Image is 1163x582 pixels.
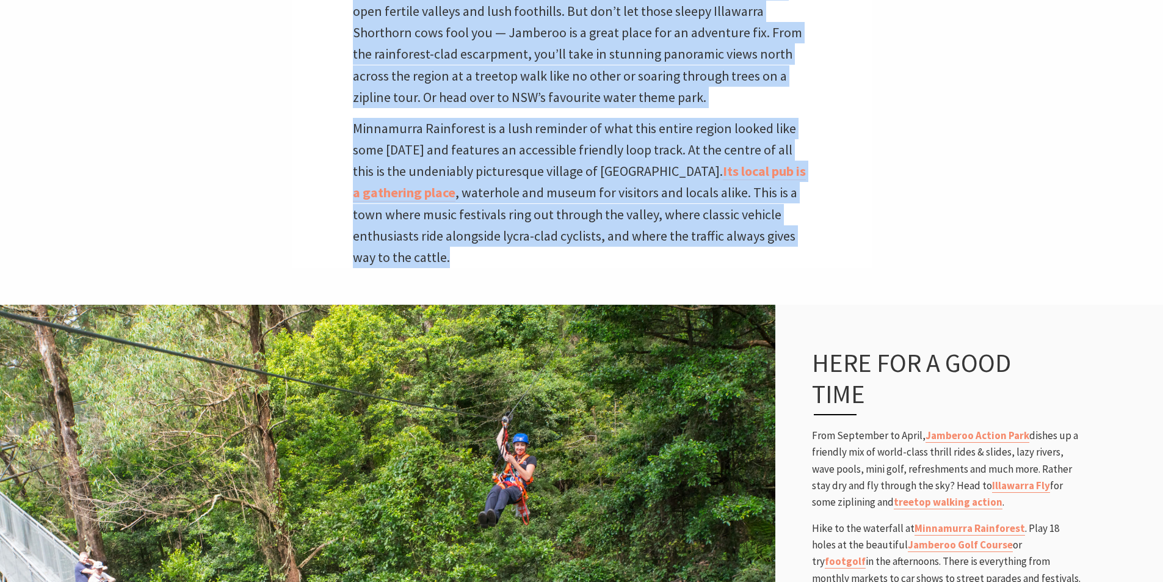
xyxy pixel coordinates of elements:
[812,347,1054,415] h3: Here for a good time
[812,427,1081,511] p: From September to April, dishes up a friendly mix of world-class thrill rides & slides, lazy rive...
[353,118,811,268] p: Minnamurra Rainforest is a lush reminder of what this entire region looked like some [DATE] and f...
[894,495,1002,509] a: treetop walking action
[992,479,1050,493] a: Illawarra Fly
[915,522,1025,536] a: Minnamurra Rainforest
[926,429,1029,443] a: Jamberoo Action Park
[825,555,866,569] a: footgolf
[908,538,1013,552] a: Jamberoo Golf Course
